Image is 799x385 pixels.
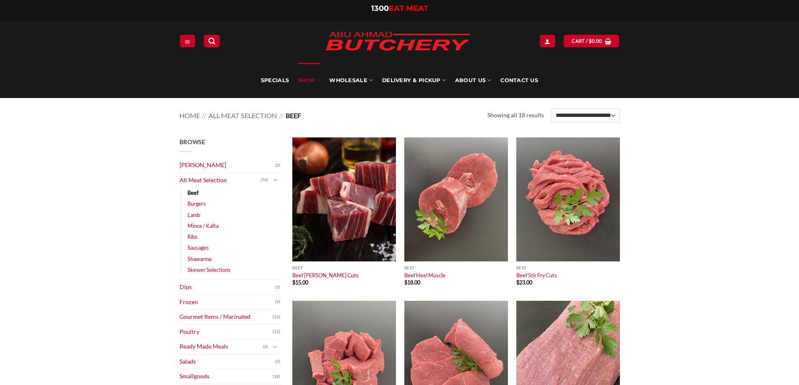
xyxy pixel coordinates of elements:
[180,280,275,295] a: Dips
[589,37,592,45] span: $
[187,198,206,209] a: Burgers
[404,279,407,286] span: $
[187,264,231,275] a: Skewer Selections
[180,354,275,369] a: Salads
[500,63,538,98] a: Contact Us
[275,296,280,308] span: (9)
[187,187,198,198] a: Beef
[275,355,280,368] span: (2)
[202,111,206,119] span: //
[263,341,268,353] span: (2)
[389,4,428,13] span: EAT MEAT
[204,35,220,47] a: Search
[292,279,295,286] span: $
[455,63,491,98] a: About Us
[516,279,532,286] bdi: 23.00
[180,369,273,384] a: Smallgoods
[540,35,555,47] a: Login
[208,111,277,119] a: All Meat Selection
[180,111,200,119] a: Home
[273,326,280,338] span: (12)
[180,138,206,145] span: Browse
[404,137,508,261] img: Beef Heel Muscle
[371,4,428,13] a: 1300EAT MEAT
[187,231,198,242] a: Ribs
[270,342,280,351] button: Toggle
[187,220,219,231] a: Mince / Kafta
[187,242,209,253] a: Sausages
[270,176,280,185] button: Toggle
[180,325,273,339] a: Poultry
[487,111,544,120] p: Showing all 18 results
[292,272,359,279] a: Beef [PERSON_NAME] Cuts
[516,272,557,279] a: Beef Stir Fry Cuts
[516,266,620,270] p: Beef
[273,370,280,383] span: (18)
[329,63,373,98] a: Wholesale
[589,38,602,44] bdi: 0.00
[187,209,200,220] a: Lamb
[292,266,396,270] p: Beef
[564,35,619,47] a: View cart
[516,279,519,286] span: $
[404,272,445,279] a: Beef Heel Muscle
[404,279,420,286] bdi: 18.00
[261,63,289,98] a: Specials
[572,37,602,45] span: Cart /
[371,4,389,13] span: 1300
[180,173,260,188] a: All Meat Selection
[292,279,308,286] bdi: 15.00
[286,111,301,119] span: Beef
[516,137,620,261] img: Beef Stir Fry Cuts
[260,174,268,186] span: (74)
[275,159,280,172] span: (2)
[382,63,446,98] a: Delivery & Pickup
[298,63,320,98] a: SHOP
[187,253,211,264] a: Shawarma
[404,266,508,270] p: Beef
[180,339,263,354] a: Ready Made Meals
[180,35,195,47] a: Menu
[180,295,275,310] a: Frozen
[551,109,619,123] select: Shop order
[279,111,284,119] span: //
[275,281,280,294] span: (5)
[318,26,477,58] img: Abu Ahmad Butchery
[273,311,280,323] span: (13)
[180,158,275,173] a: [PERSON_NAME]
[180,310,273,324] a: Gourmet Items / Marinated
[292,137,396,261] img: Beef Curry Cuts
